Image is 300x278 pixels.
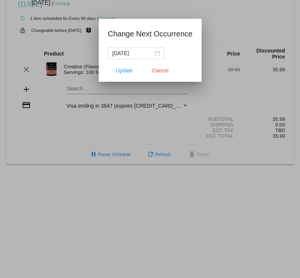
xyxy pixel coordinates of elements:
span: Update [116,68,133,74]
button: Close dialog [144,64,177,77]
input: Select date [112,49,153,57]
button: Update [108,64,141,77]
h1: Change Next Occurrence [108,28,193,40]
span: Cancel [152,68,169,74]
